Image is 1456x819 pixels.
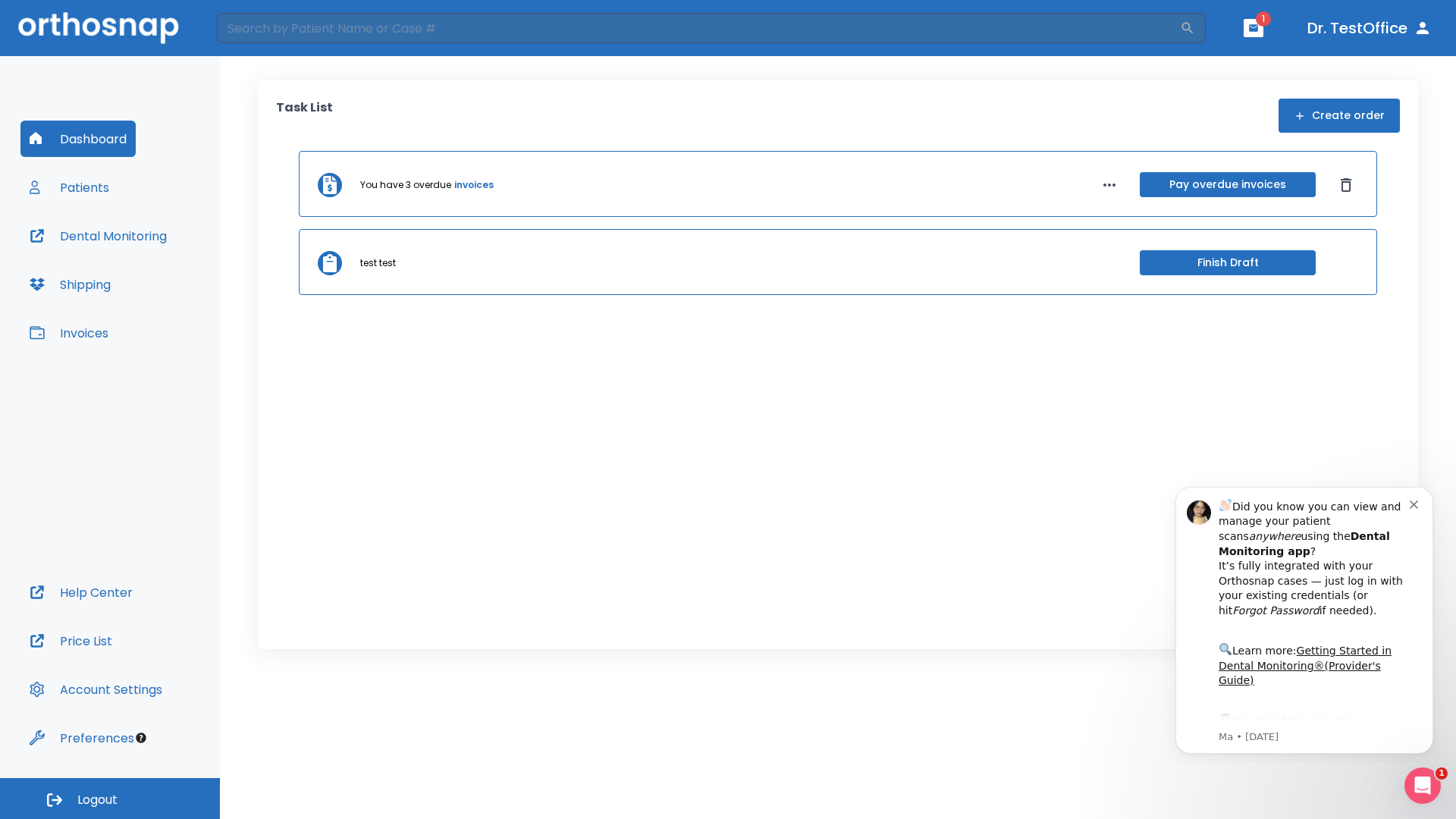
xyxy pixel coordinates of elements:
[1436,767,1448,780] span: 1
[1279,99,1400,133] button: Create order
[1256,11,1271,27] span: 1
[66,257,257,271] p: Message from Ma, sent 4w ago
[20,218,176,254] button: Dental Monitoring
[18,12,179,43] img: Orthosnap
[360,178,451,192] p: You have 3 overdue
[134,731,148,745] div: Tooltip anchor
[20,315,118,351] button: Invoices
[20,623,121,659] button: Price List
[77,792,118,808] span: Logout
[20,574,142,610] button: Help Center
[1301,14,1438,42] button: Dr. TestOffice
[20,671,171,708] button: Account Settings
[1140,250,1316,275] button: Finish Draft
[1140,172,1316,197] button: Pay overdue invoices
[257,24,269,36] button: Dismiss notification
[20,266,120,303] button: Shipping
[20,720,143,756] button: Preferences
[66,242,201,269] a: App Store
[66,238,257,315] div: Download the app: | ​ Let us know if you need help getting started!
[1153,473,1456,763] iframe: Intercom notifications message
[20,169,118,206] button: Patients
[454,178,494,192] a: invoices
[1404,767,1441,804] iframe: Intercom live chat
[1334,173,1358,197] button: Dismiss
[20,121,136,157] button: Dashboard
[360,256,396,270] p: test test
[276,99,333,133] p: Task List
[217,13,1180,43] input: Search by Patient Name or Case #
